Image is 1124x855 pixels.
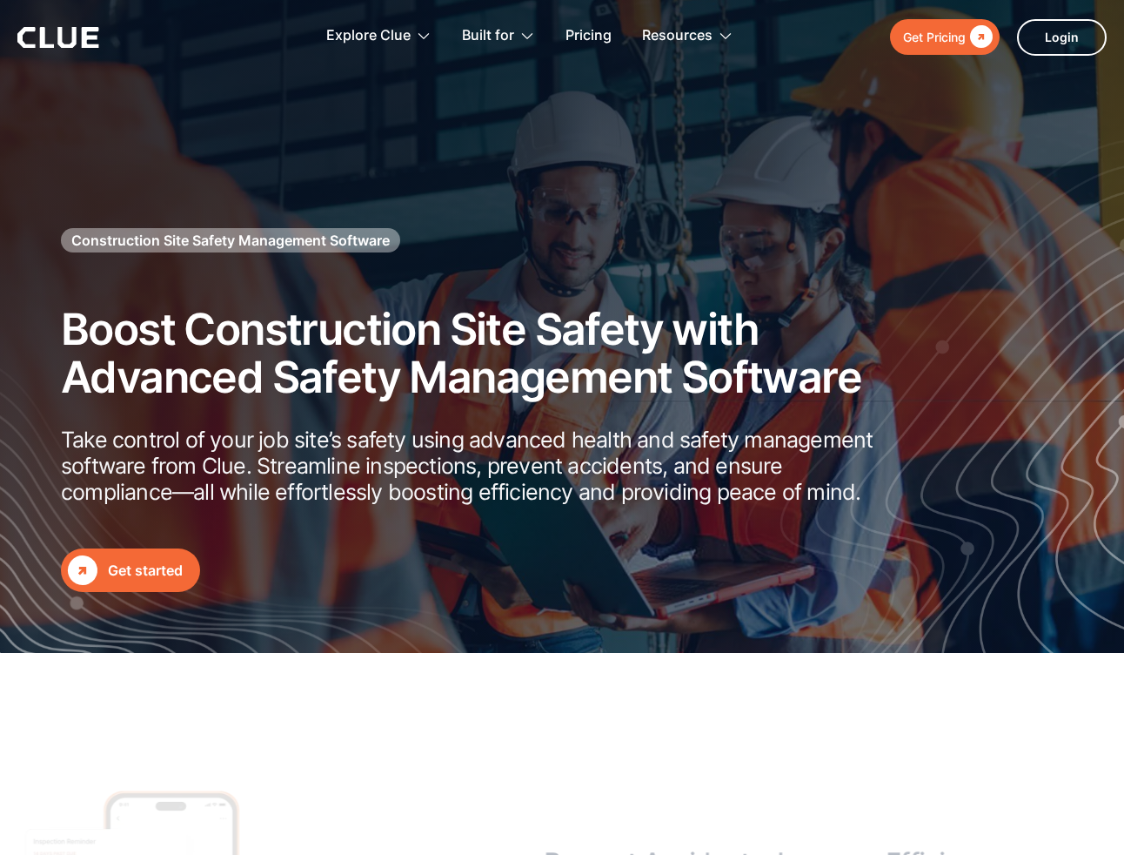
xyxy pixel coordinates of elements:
[565,9,612,64] a: Pricing
[739,137,1124,653] img: Construction fleet management software
[890,19,1000,55] a: Get Pricing
[61,427,887,505] p: Take control of your job site’s safety using advanced health and safety management software from ...
[326,9,432,64] div: Explore Clue
[61,306,887,401] h2: Boost Construction Site Safety with Advanced Safety Management Software
[1017,19,1107,56] a: Login
[642,9,733,64] div: Resources
[966,26,993,48] div: 
[642,9,713,64] div: Resources
[903,26,966,48] div: Get Pricing
[68,555,97,585] div: 
[108,560,183,582] div: Get started
[462,9,514,64] div: Built for
[462,9,535,64] div: Built for
[61,549,200,592] a: Get started
[71,231,390,250] h1: Construction Site Safety Management Software
[326,9,411,64] div: Explore Clue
